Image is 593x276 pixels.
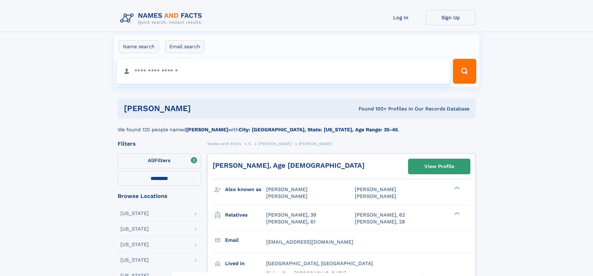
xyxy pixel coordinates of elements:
[355,186,396,192] span: [PERSON_NAME]
[258,142,292,146] span: [PERSON_NAME]
[453,59,476,84] button: Search Button
[118,141,201,147] div: Filters
[117,59,450,84] input: search input
[124,105,275,112] h1: [PERSON_NAME]
[426,10,476,25] a: Sign Up
[376,10,426,25] a: Log In
[266,186,308,192] span: [PERSON_NAME]
[120,258,149,263] div: [US_STATE]
[120,211,149,216] div: [US_STATE]
[355,218,405,225] a: [PERSON_NAME], 28
[248,142,252,146] span: G
[258,140,292,147] a: [PERSON_NAME]
[248,140,252,147] a: G
[355,212,405,218] a: [PERSON_NAME], 62
[266,239,353,245] span: [EMAIL_ADDRESS][DOMAIN_NAME]
[186,127,228,133] b: [PERSON_NAME]
[165,40,204,53] label: Email search
[453,211,460,215] div: ❯
[266,218,315,225] a: [PERSON_NAME], 61
[118,10,207,27] img: Logo Names and Facts
[119,40,159,53] label: Name search
[120,227,149,232] div: [US_STATE]
[148,157,154,163] span: All
[239,127,398,133] b: City: [GEOGRAPHIC_DATA], State: [US_STATE], Age Range: 35-45
[207,140,242,147] a: Names and Facts
[118,193,201,199] div: Browse Locations
[266,193,308,199] span: [PERSON_NAME]
[408,159,470,174] a: View Profile
[453,186,460,190] div: ❯
[225,184,266,195] h3: Also known as
[213,161,365,169] a: [PERSON_NAME], Age [DEMOGRAPHIC_DATA]
[266,212,316,218] a: [PERSON_NAME], 39
[266,260,373,266] span: [GEOGRAPHIC_DATA], [GEOGRAPHIC_DATA]
[424,159,454,174] div: View Profile
[225,235,266,246] h3: Email
[355,193,396,199] span: [PERSON_NAME]
[118,119,476,133] div: We found 120 people named with .
[225,258,266,269] h3: Lived in
[118,153,201,168] label: Filters
[299,142,332,146] span: [PERSON_NAME]
[120,242,149,247] div: [US_STATE]
[275,105,469,112] div: Found 100+ Profiles In Our Records Database
[225,210,266,220] h3: Relatives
